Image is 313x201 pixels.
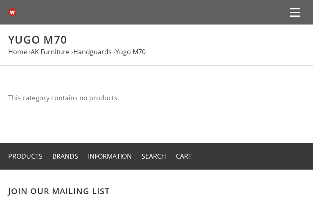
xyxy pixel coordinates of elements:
[8,186,305,196] h3: Join our mailing list
[113,46,146,57] li: ›
[52,152,78,161] a: Brands
[8,152,43,161] a: Products
[115,47,146,56] a: Yugo M70
[29,46,70,57] li: ›
[8,47,27,56] a: Home
[71,46,112,57] li: ›
[31,47,70,56] a: AK Furniture
[176,152,192,161] a: Cart
[142,152,166,161] a: Search
[8,33,305,46] h1: Yugo M70
[73,47,112,56] a: Handguards
[8,93,305,104] p: This category contains no products.
[88,152,132,161] a: Information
